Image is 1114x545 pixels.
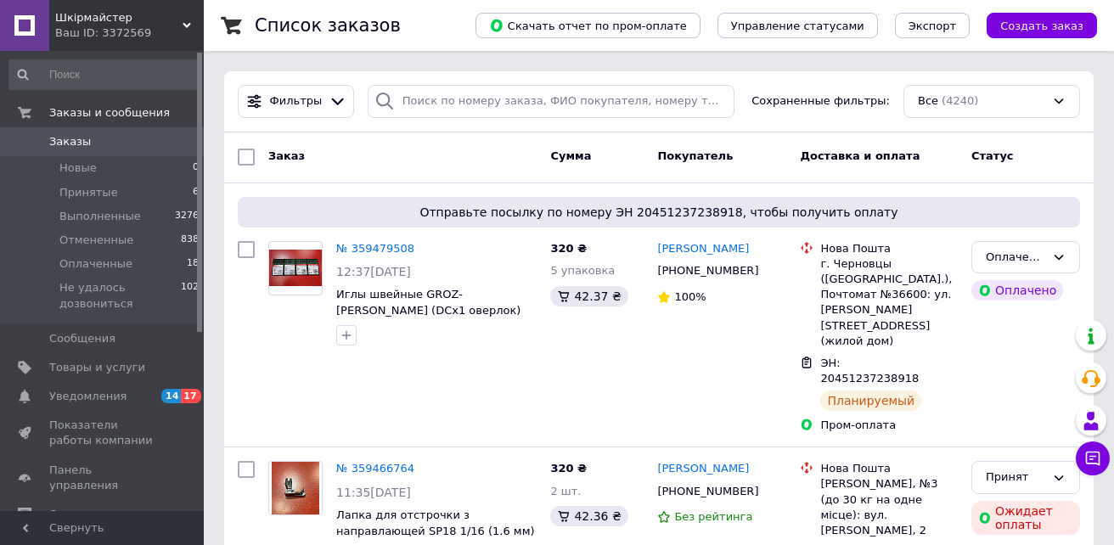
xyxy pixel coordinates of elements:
[971,280,1063,301] div: Оплачено
[550,149,591,162] span: Сумма
[909,20,956,32] span: Экспорт
[986,249,1045,267] div: Оплаченный
[272,462,320,514] img: Фото товару
[255,15,401,36] h1: Список заказов
[657,149,733,162] span: Покупатель
[49,105,170,121] span: Заказы и сообщения
[245,204,1073,221] span: Отправьте посылку по номеру ЭН 20451237238918, чтобы получить оплату
[8,59,200,90] input: Поиск
[49,360,145,375] span: Товары и услуги
[550,242,587,255] span: 320 ₴
[161,389,181,403] span: 14
[820,390,921,411] div: Планируемый
[986,469,1045,486] div: Принят
[49,507,94,522] span: Отзывы
[59,160,97,176] span: Новые
[751,93,890,110] span: Сохраненные фильтры:
[674,510,752,523] span: Без рейтинга
[674,290,706,303] span: 100%
[918,93,938,110] span: Все
[268,461,323,515] a: Фото товару
[59,233,133,248] span: Отмененные
[550,286,627,306] div: 42.37 ₴
[336,462,414,475] a: № 359466764
[942,94,978,107] span: (4240)
[55,10,183,25] span: Шкірмайстер
[654,480,762,503] div: [PHONE_NUMBER]
[336,486,411,499] span: 11:35[DATE]
[59,256,132,272] span: Оплаченные
[49,134,91,149] span: Заказы
[193,185,199,200] span: 6
[550,485,581,497] span: 2 шт.
[820,241,958,256] div: Нова Пошта
[820,461,958,476] div: Нова Пошта
[336,288,520,332] a: Иглы швейные GROZ-[PERSON_NAME] (DCx1 оверлок) для промышленных машинок.
[895,13,970,38] button: Экспорт
[657,241,749,257] a: [PERSON_NAME]
[971,149,1014,162] span: Статус
[336,242,414,255] a: № 359479508
[55,25,204,41] div: Ваш ID: 3372569
[336,265,411,278] span: 12:37[DATE]
[820,357,919,385] span: ЭН: 20451237238918
[49,463,157,493] span: Панель управления
[1076,441,1110,475] button: Чат с покупателем
[269,250,322,286] img: Фото товару
[59,280,181,311] span: Не удалось дозвониться
[717,13,878,38] button: Управление статусами
[181,233,199,248] span: 838
[987,13,1097,38] button: Создать заказ
[181,280,199,311] span: 102
[49,331,115,346] span: Сообщения
[268,241,323,295] a: Фото товару
[336,508,535,537] a: Лапка для отстрочки з направлающей SP18 1/16 (1.6 мм)
[181,389,200,403] span: 17
[175,209,199,224] span: 3276
[187,256,199,272] span: 18
[270,93,323,110] span: Фильтры
[731,20,864,32] span: Управление статусами
[550,462,587,475] span: 320 ₴
[820,476,958,538] div: [PERSON_NAME], №3 (до 30 кг на одне місце): вул. [PERSON_NAME], 2
[820,256,958,349] div: г. Черновцы ([GEOGRAPHIC_DATA].), Почтомат №36600: ул. [PERSON_NAME][STREET_ADDRESS] (жилой дом)
[1000,20,1083,32] span: Создать заказ
[657,461,749,477] a: [PERSON_NAME]
[49,389,127,404] span: Уведомления
[489,18,687,33] span: Скачать отчет по пром-оплате
[368,85,734,118] input: Поиск по номеру заказа, ФИО покупателя, номеру телефона, Email, номеру накладной
[820,418,958,433] div: Пром-оплата
[49,418,157,448] span: Показатели работы компании
[654,260,762,282] div: [PHONE_NUMBER]
[550,264,615,277] span: 5 упаковка
[971,501,1080,535] div: Ожидает оплаты
[550,506,627,526] div: 42.36 ₴
[268,149,305,162] span: Заказ
[59,209,141,224] span: Выполненные
[970,19,1097,31] a: Создать заказ
[193,160,199,176] span: 0
[59,185,118,200] span: Принятые
[475,13,700,38] button: Скачать отчет по пром-оплате
[800,149,920,162] span: Доставка и оплата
